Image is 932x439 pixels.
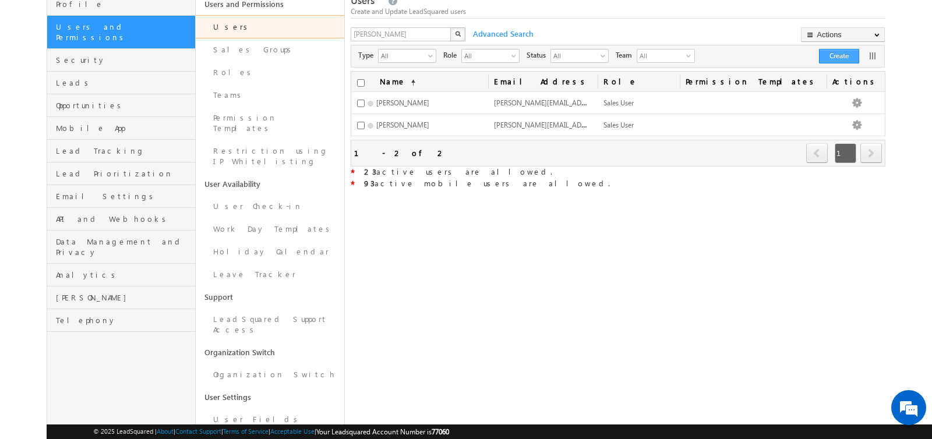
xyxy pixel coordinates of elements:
span: active mobile users are allowed. [364,178,610,188]
a: User Fields [196,408,344,431]
img: Search [455,31,461,37]
span: next [860,143,882,163]
span: Your Leadsquared Account Number is [316,427,449,436]
span: Opportunities [56,100,192,111]
a: Support [196,286,344,308]
a: Lead Tracking [47,140,195,162]
span: All [462,49,510,61]
span: [PERSON_NAME] [376,121,429,129]
span: Status [527,50,550,61]
a: LeadSquared Support Access [196,308,344,341]
span: Email Settings [56,191,192,201]
span: Users and Permissions [56,22,192,43]
a: User Availability [196,173,344,195]
span: Mobile App [56,123,192,133]
span: API and Webhooks [56,214,192,224]
span: Actions [827,72,885,91]
span: All [637,49,684,62]
span: 1 [835,143,856,163]
a: Email Address [488,72,598,91]
a: Role [598,72,680,91]
span: © 2025 LeadSquared | | | | | [93,426,449,437]
a: Contact Support [175,427,221,435]
a: Lead Prioritization [47,162,195,185]
span: Lead Tracking [56,146,192,156]
span: active users are allowed. [364,167,552,176]
a: Users [196,15,344,38]
span: Security [56,55,192,65]
button: Actions [801,27,885,42]
a: Mobile App [47,117,195,140]
a: API and Webhooks [47,208,195,231]
a: Security [47,49,195,72]
a: Email Settings [47,185,195,208]
button: Create [819,49,859,63]
span: Role [443,50,461,61]
span: Team [616,50,637,61]
span: Lead Prioritization [56,168,192,179]
a: Teams [196,84,344,107]
div: 1 - 2 of 2 [354,146,446,160]
span: Analytics [56,270,192,280]
a: next [860,144,882,163]
span: [PERSON_NAME][EMAIL_ADDRESS][PERSON_NAME][DOMAIN_NAME] [494,119,711,129]
span: Data Management and Privacy [56,236,192,257]
span: [PERSON_NAME] [56,292,192,303]
span: Type [358,50,378,61]
a: Name [374,72,421,91]
span: All [551,49,599,61]
div: Chat with us now [61,61,196,76]
span: Permission Templates [680,72,827,91]
img: d_60004797649_company_0_60004797649 [20,61,49,76]
a: Organization Switch [196,341,344,363]
a: Terms of Service [223,427,269,435]
em: Start Chat [158,359,211,374]
span: prev [806,143,828,163]
a: User Check-in [196,195,344,218]
a: Analytics [47,264,195,286]
a: Opportunities [47,94,195,117]
span: select [428,52,437,59]
a: Sales Groups [196,38,344,61]
span: Sales User [603,121,634,129]
textarea: Type your message and hit 'Enter' [15,108,213,349]
a: Users and Permissions [47,16,195,49]
span: select [601,52,610,59]
a: Roles [196,61,344,84]
span: Leads [56,77,192,88]
a: Data Management and Privacy [47,231,195,264]
span: select [511,52,521,59]
a: Telephony [47,309,195,332]
span: Sales User [603,98,634,107]
span: All [379,49,426,61]
span: Telephony [56,315,192,325]
div: Minimize live chat window [191,6,219,34]
a: Acceptable Use [270,427,315,435]
a: Restriction using IP Whitelisting [196,140,344,173]
a: Holiday Calendar [196,240,344,263]
a: Work Day Templates [196,218,344,240]
a: About [157,427,174,435]
a: User Settings [196,386,344,408]
span: Advanced Search [467,29,537,39]
a: Leave Tracker [196,263,344,286]
a: [PERSON_NAME] [47,286,195,309]
div: Create and Update LeadSquared users [351,6,885,17]
a: prev [806,144,828,163]
a: Organization Switch [196,363,344,386]
span: (sorted ascending) [406,78,415,87]
strong: 23 [364,167,376,176]
span: 77060 [432,427,449,436]
a: Permission Templates [196,107,344,140]
strong: 93 [364,178,375,188]
a: Leads [47,72,195,94]
span: [PERSON_NAME][EMAIL_ADDRESS][DOMAIN_NAME] [494,97,658,107]
span: [PERSON_NAME] [376,98,429,107]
